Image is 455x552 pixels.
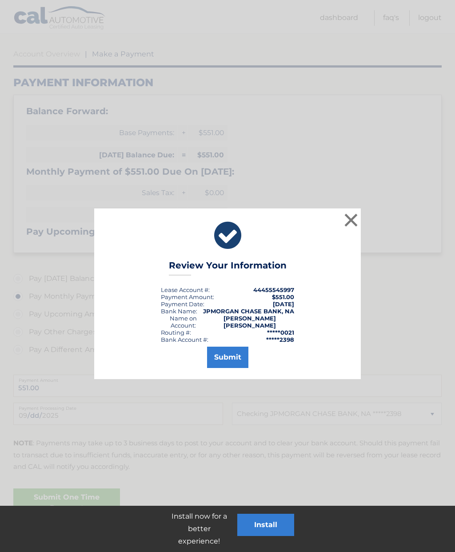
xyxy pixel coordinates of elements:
button: Install [237,514,294,536]
strong: JPMORGAN CHASE BANK, NA [203,308,294,315]
div: Bank Name: [161,308,197,315]
span: Payment Date [161,300,203,308]
div: Lease Account #: [161,286,210,293]
div: Name on Account: [161,315,206,329]
div: Routing #: [161,329,191,336]
span: [DATE] [273,300,294,308]
h3: Review Your Information [169,260,287,276]
div: : [161,300,204,308]
button: × [342,211,360,229]
button: Submit [207,347,248,368]
strong: [PERSON_NAME] [PERSON_NAME] [224,315,276,329]
strong: 44455545997 [253,286,294,293]
div: Payment Amount: [161,293,214,300]
span: $551.00 [272,293,294,300]
div: Bank Account #: [161,336,208,343]
p: Install now for a better experience! [161,510,237,548]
